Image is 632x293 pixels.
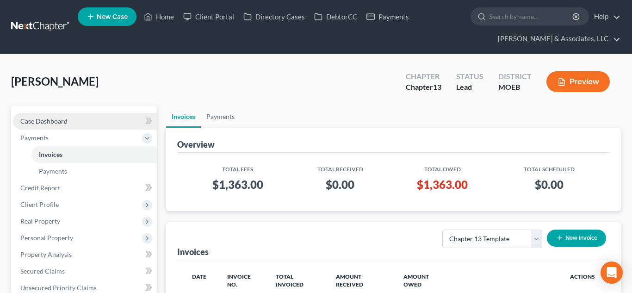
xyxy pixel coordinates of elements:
[493,31,620,47] a: [PERSON_NAME] & Associates, LLC
[39,150,62,158] span: Invoices
[11,75,99,88] span: [PERSON_NAME]
[496,160,602,174] th: Total Scheduled
[177,139,215,150] div: Overview
[39,167,67,175] span: Payments
[31,163,157,180] a: Payments
[20,284,97,292] span: Unsecured Priority Claims
[166,106,201,128] a: Invoices
[310,8,362,25] a: DebtorCC
[589,8,620,25] a: Help
[489,8,574,25] input: Search by name...
[177,246,209,257] div: Invoices
[397,177,488,192] h3: $1,363.00
[20,200,59,208] span: Client Profile
[20,234,73,242] span: Personal Property
[97,13,128,20] span: New Case
[20,250,72,258] span: Property Analysis
[433,82,441,91] span: 13
[503,177,595,192] h3: $0.00
[406,82,441,93] div: Chapter
[20,267,65,275] span: Secured Claims
[192,177,284,192] h3: $1,363.00
[456,71,483,82] div: Status
[31,146,157,163] a: Invoices
[546,71,610,92] button: Preview
[201,106,240,128] a: Payments
[13,113,157,130] a: Case Dashboard
[389,160,496,174] th: Total Owed
[20,117,68,125] span: Case Dashboard
[547,230,606,247] button: New Invoice
[291,160,389,174] th: Total Received
[298,177,382,192] h3: $0.00
[406,71,441,82] div: Chapter
[179,8,239,25] a: Client Portal
[20,184,60,192] span: Credit Report
[13,180,157,196] a: Credit Report
[498,82,532,93] div: MOEB
[20,134,49,142] span: Payments
[456,82,483,93] div: Lead
[13,246,157,263] a: Property Analysis
[601,262,623,284] div: Open Intercom Messenger
[185,160,291,174] th: Total Fees
[362,8,414,25] a: Payments
[13,263,157,280] a: Secured Claims
[498,71,532,82] div: District
[239,8,310,25] a: Directory Cases
[20,217,60,225] span: Real Property
[139,8,179,25] a: Home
